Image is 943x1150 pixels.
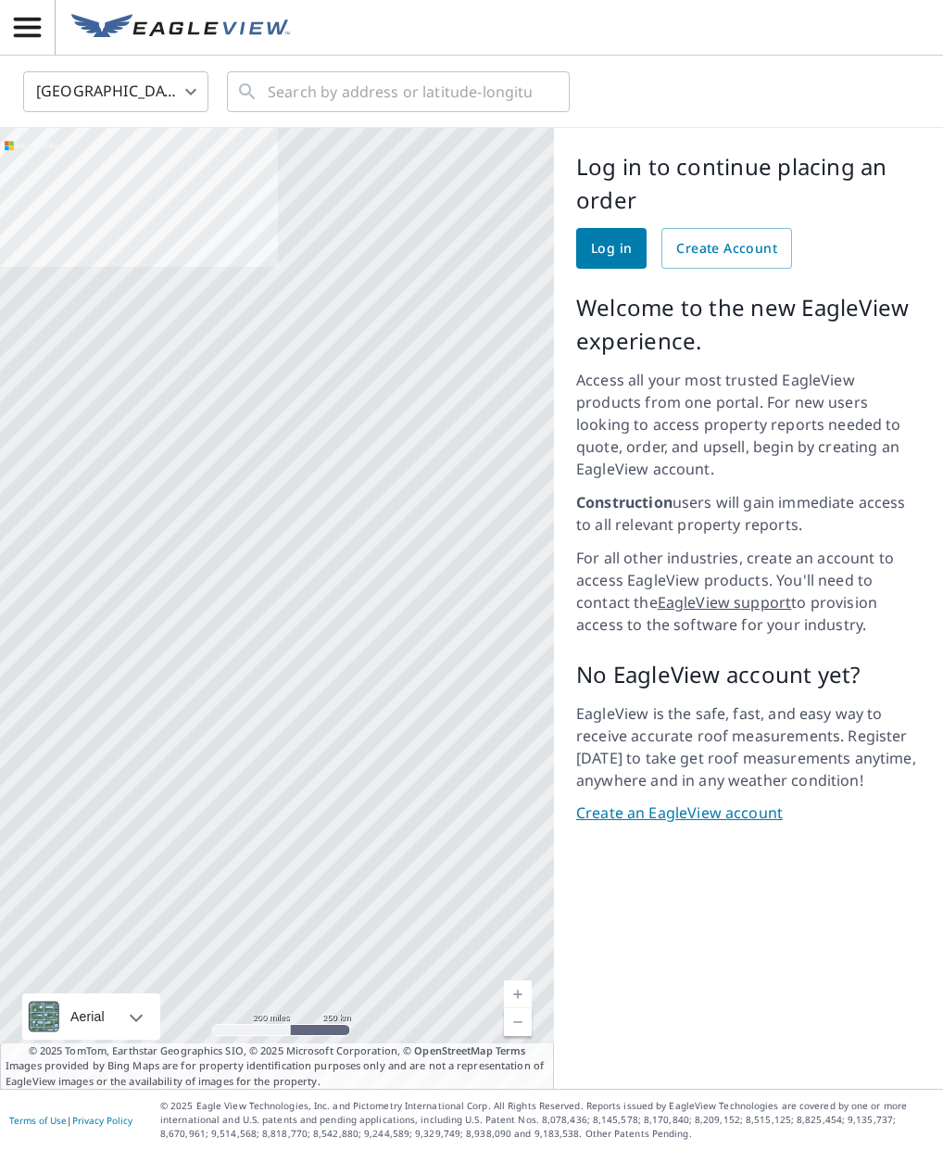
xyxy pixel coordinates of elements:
[268,66,532,118] input: Search by address or latitude-longitude
[676,237,777,260] span: Create Account
[414,1043,492,1057] a: OpenStreetMap
[72,1114,132,1127] a: Privacy Policy
[661,228,792,269] a: Create Account
[576,369,921,480] p: Access all your most trusted EagleView products from one portal. For new users looking to access ...
[22,993,160,1040] div: Aerial
[23,66,208,118] div: [GEOGRAPHIC_DATA]
[504,1008,532,1036] a: Current Level 5, Zoom Out
[29,1043,526,1059] span: © 2025 TomTom, Earthstar Geographics SIO, © 2025 Microsoft Corporation, ©
[576,802,921,824] a: Create an EagleView account
[496,1043,526,1057] a: Terms
[504,980,532,1008] a: Current Level 5, Zoom In
[576,228,647,269] a: Log in
[9,1114,67,1127] a: Terms of Use
[576,547,921,636] p: For all other industries, create an account to access EagleView products. You'll need to contact ...
[65,993,110,1040] div: Aerial
[576,291,921,358] p: Welcome to the new EagleView experience.
[591,237,632,260] span: Log in
[160,1099,934,1141] p: © 2025 Eagle View Technologies, Inc. and Pictometry International Corp. All Rights Reserved. Repo...
[9,1115,132,1126] p: |
[576,702,921,791] p: EagleView is the safe, fast, and easy way to receive accurate roof measurements. Register [DATE] ...
[576,491,921,536] p: users will gain immediate access to all relevant property reports.
[576,492,673,512] strong: Construction
[576,150,921,217] p: Log in to continue placing an order
[71,14,290,42] img: EV Logo
[658,592,792,613] a: EagleView support
[576,658,921,691] p: No EagleView account yet?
